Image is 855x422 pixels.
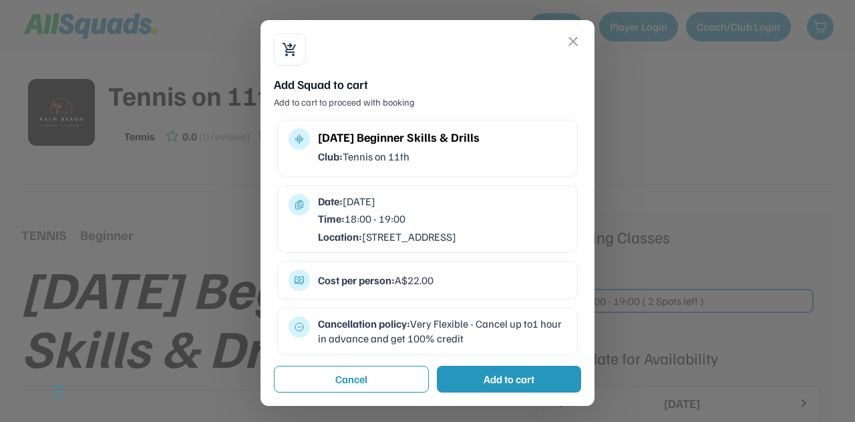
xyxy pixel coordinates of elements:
[318,274,395,287] strong: Cost per person:
[318,316,566,346] div: Very Flexible - Cancel up to1 hour in advance and get 100% credit
[318,194,566,209] div: [DATE]
[318,317,410,330] strong: Cancellation policy:
[318,273,566,288] div: A$22.00
[282,41,298,58] button: shopping_cart_checkout
[318,230,362,243] strong: Location:
[318,212,345,225] strong: Time:
[484,371,534,387] div: Add to cart
[318,149,566,164] div: Tennis on 11th
[565,33,581,49] button: close
[318,195,343,208] strong: Date:
[318,150,343,163] strong: Club:
[294,134,305,144] button: multitrack_audio
[318,211,566,226] div: 18:00 - 19:00
[318,229,566,244] div: [STREET_ADDRESS]
[274,366,429,393] button: Cancel
[318,128,566,146] div: [DATE] Beginner Skills & Drills
[274,76,581,93] div: Add Squad to cart
[274,96,581,109] div: Add to cart to proceed with booking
